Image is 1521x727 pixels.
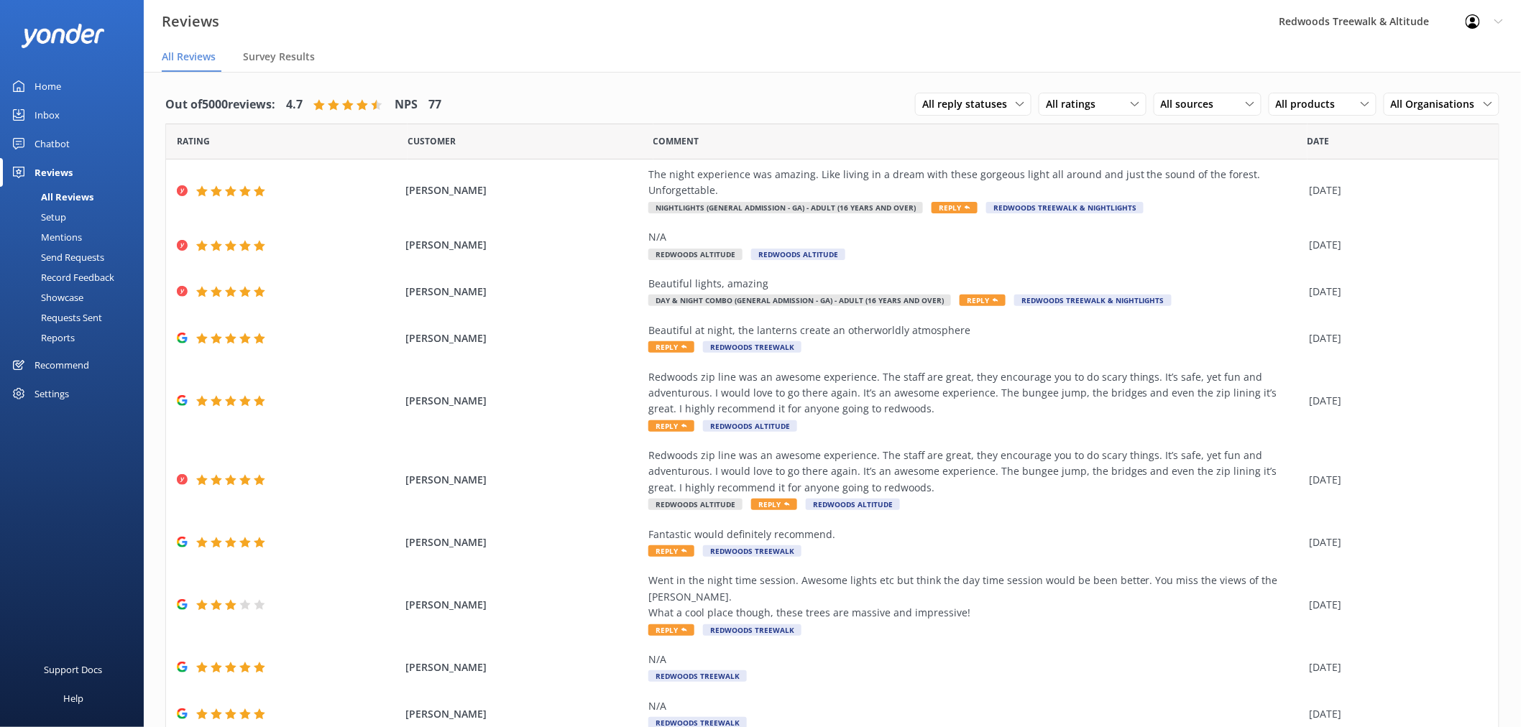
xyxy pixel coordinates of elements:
[428,96,441,114] h4: 77
[648,295,951,306] span: Day & Night Combo (General Admission - GA) - Adult (16 years and over)
[286,96,303,114] h4: 4.7
[648,420,694,432] span: Reply
[9,247,104,267] div: Send Requests
[648,652,1302,667] div: N/A
[9,307,102,328] div: Requests Sent
[9,227,82,247] div: Mentions
[648,276,1302,292] div: Beautiful lights, amazing
[35,101,60,129] div: Inbox
[9,207,144,227] a: Setup
[1014,295,1172,306] span: Redwoods Treewalk & Nightlights
[9,307,144,328] a: Requests Sent
[22,24,104,47] img: yonder-white-logo.png
[162,10,219,33] h3: Reviews
[648,341,694,353] span: Reply
[986,202,1144,213] span: Redwoods Treewalk & Nightlights
[35,379,69,408] div: Settings
[1310,706,1481,722] div: [DATE]
[932,202,978,213] span: Reply
[653,134,699,148] span: Question
[648,527,1302,542] div: Fantastic would definitely recommend.
[806,499,900,510] span: Redwoods Altitude
[35,351,89,379] div: Recommend
[648,698,1302,714] div: N/A
[243,50,315,64] span: Survey Results
[751,249,845,260] span: Redwoods Altitude
[648,249,743,260] span: Redwoods Altitude
[1276,96,1344,112] span: All products
[63,684,83,713] div: Help
[9,187,144,207] a: All Reviews
[1046,96,1104,112] span: All ratings
[162,50,216,64] span: All Reviews
[9,267,144,287] a: Record Feedback
[1310,534,1481,550] div: [DATE]
[648,229,1302,245] div: N/A
[1310,472,1481,488] div: [DATE]
[1310,659,1481,675] div: [DATE]
[405,284,641,300] span: [PERSON_NAME]
[922,96,1016,112] span: All reply statuses
[751,499,797,510] span: Reply
[703,624,801,636] span: Redwoods Treewalk
[1310,182,1481,198] div: [DATE]
[960,295,1006,306] span: Reply
[9,287,83,307] div: Showcase
[9,328,144,348] a: Reports
[9,328,75,348] div: Reports
[648,624,694,636] span: Reply
[1310,597,1481,613] div: [DATE]
[165,96,275,114] h4: Out of 5000 reviews:
[1310,330,1481,346] div: [DATE]
[1310,284,1481,300] div: [DATE]
[405,706,641,722] span: [PERSON_NAME]
[1391,96,1484,112] span: All Organisations
[648,545,694,557] span: Reply
[1161,96,1223,112] span: All sources
[35,158,73,187] div: Reviews
[9,287,144,307] a: Showcase
[405,472,641,488] span: [PERSON_NAME]
[9,227,144,247] a: Mentions
[648,448,1302,496] div: Redwoods zip line was an awesome experience. The staff are great, they encourage you to do scary ...
[648,167,1302,199] div: The night experience was amazing. Like living in a dream with these gorgeous light all around and...
[1310,237,1481,253] div: [DATE]
[648,499,743,510] span: Redwoods Altitude
[405,237,641,253] span: [PERSON_NAME]
[35,72,61,101] div: Home
[648,573,1302,621] div: Went in the night time session. Awesome lights etc but think the day time session would be been b...
[9,187,93,207] div: All Reviews
[9,207,66,227] div: Setup
[648,369,1302,417] div: Redwoods zip line was an awesome experience. The staff are great, they encourage you to do scary ...
[35,129,70,158] div: Chatbot
[9,247,144,267] a: Send Requests
[648,323,1302,338] div: Beautiful at night, the lanterns create an otherworldly atmosphere
[703,545,801,557] span: Redwoods Treewalk
[1310,393,1481,409] div: [DATE]
[405,659,641,675] span: [PERSON_NAME]
[703,341,801,353] span: Redwoods Treewalk
[648,670,747,682] span: Redwoods Treewalk
[45,655,103,684] div: Support Docs
[405,182,641,198] span: [PERSON_NAME]
[177,134,210,148] span: Date
[405,330,641,346] span: [PERSON_NAME]
[9,267,114,287] div: Record Feedback
[703,420,797,432] span: Redwoods Altitude
[405,597,641,613] span: [PERSON_NAME]
[408,134,456,148] span: Date
[395,96,418,114] h4: NPS
[405,534,641,550] span: [PERSON_NAME]
[648,202,923,213] span: Nightlights (General Admission - GA) - Adult (16 years and over)
[1308,134,1330,148] span: Date
[405,393,641,409] span: [PERSON_NAME]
